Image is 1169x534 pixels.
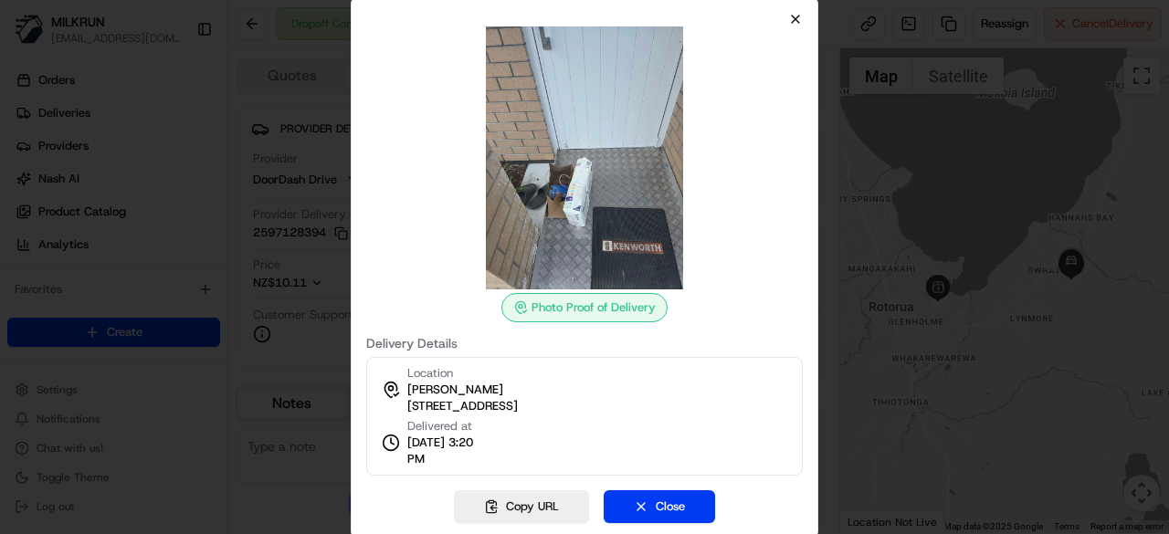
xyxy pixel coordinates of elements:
img: photo_proof_of_delivery image [453,26,716,289]
span: [PERSON_NAME] [407,382,503,398]
span: [STREET_ADDRESS] [407,398,518,414]
span: Location [407,365,453,382]
span: [DATE] 3:20 PM [407,435,491,467]
button: Copy URL [454,490,589,523]
label: Delivery Details [366,337,803,350]
span: Delivered at [407,418,491,435]
div: Photo Proof of Delivery [501,293,668,322]
button: Close [604,490,715,523]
